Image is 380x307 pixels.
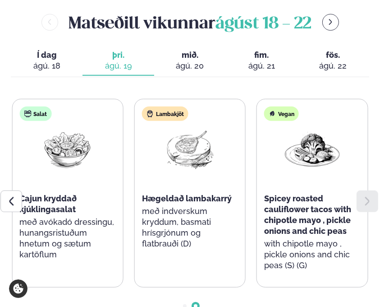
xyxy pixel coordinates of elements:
[142,206,238,249] p: með indverskum kryddum, basmati hrísgrjónum og flatbrauði (D)
[161,128,219,170] img: Lamb-Meat.png
[233,50,290,60] span: fim.
[19,217,115,260] p: með avókadó dressingu, hunangsristuðum hnetum og sætum kartöflum
[264,194,351,236] span: Spicey roasted cauliflower tacos with chipotle mayo , pickle onions and chic peas
[154,46,226,76] button: mið. ágú. 20
[19,194,77,214] span: Cajun kryddað kjúklingasalat
[161,60,219,71] div: ágú. 20
[264,107,299,121] div: Vegan
[226,46,298,76] button: fim. ágú. 21
[322,14,339,31] button: menu-btn-right
[233,60,290,71] div: ágú. 21
[90,60,147,71] div: ágú. 19
[18,50,75,60] span: Í dag
[41,14,58,31] button: menu-btn-left
[161,50,219,60] span: mið.
[69,9,311,35] h2: Matseðill vikunnar
[24,110,31,117] img: salad.svg
[18,60,75,71] div: ágú. 18
[305,50,362,60] span: fös.
[90,50,147,60] span: þri.
[82,46,154,76] button: þri. ágú. 19
[19,107,51,121] div: Salat
[147,110,154,117] img: Lamb.svg
[9,279,27,298] a: Cookie settings
[216,16,311,32] span: ágúst 18 - 22
[142,194,232,203] span: Hægeldað lambakarrý
[264,238,360,271] p: with chipotle mayo , pickle onions and chic peas (S) (G)
[269,110,276,117] img: Vegan.svg
[305,60,362,71] div: ágú. 22
[298,46,369,76] button: fös. ágú. 22
[142,107,188,121] div: Lambakjöt
[39,128,96,170] img: Salad.png
[284,128,341,170] img: Vegan.png
[11,46,82,76] button: Í dag ágú. 18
